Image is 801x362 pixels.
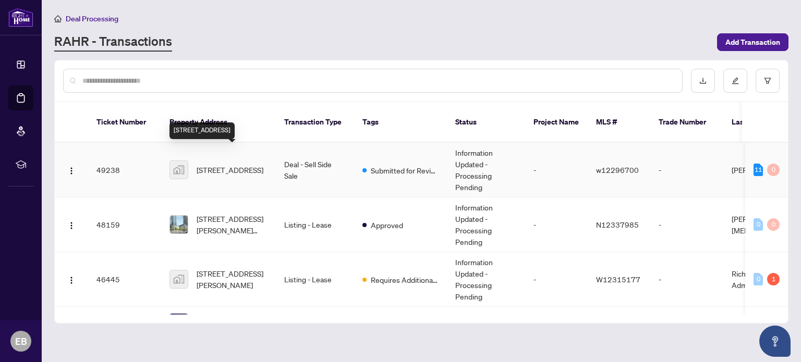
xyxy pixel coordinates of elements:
[691,69,715,93] button: download
[170,314,188,331] img: thumbnail-img
[525,143,588,197] td: -
[650,143,723,197] td: -
[67,167,76,175] img: Logo
[170,270,188,288] img: thumbnail-img
[525,252,588,307] td: -
[170,161,188,179] img: thumbnail-img
[596,274,640,284] span: W12315177
[88,307,161,339] td: 45772
[596,220,639,229] span: N12337985
[447,197,525,252] td: Information Updated - Processing Pending
[67,276,76,284] img: Logo
[276,102,354,143] th: Transaction Type
[169,122,235,139] div: [STREET_ADDRESS]
[197,164,263,176] span: [STREET_ADDRESS]
[650,252,723,307] td: -
[447,143,525,197] td: Information Updated - Processing Pending
[15,334,27,348] span: EB
[88,143,161,197] td: 49238
[67,221,76,230] img: Logo
[161,102,276,143] th: Property Address
[650,197,723,252] td: -
[767,218,780,231] div: 0
[447,307,525,339] td: Deal Closed
[767,273,780,285] div: 1
[650,307,723,339] td: 2511874
[197,213,268,236] span: [STREET_ADDRESS][PERSON_NAME][PERSON_NAME]
[525,197,588,252] td: -
[63,314,80,331] button: Logo
[354,102,447,143] th: Tags
[699,77,707,84] span: download
[8,8,33,27] img: logo
[170,216,188,233] img: thumbnail-img
[276,197,354,252] td: Listing - Lease
[371,165,439,176] span: Submitted for Review
[732,77,739,84] span: edit
[63,271,80,288] button: Logo
[66,14,118,23] span: Deal Processing
[88,252,161,307] td: 46445
[588,102,650,143] th: MLS #
[723,69,747,93] button: edit
[88,102,161,143] th: Ticket Number
[767,164,780,176] div: 0
[63,161,80,178] button: Logo
[371,219,403,231] span: Approved
[447,252,525,307] td: Information Updated - Processing Pending
[525,307,588,339] td: -
[756,69,780,93] button: filter
[54,33,172,52] a: RAHR - Transactions
[276,307,354,339] td: Deal - Sell Side Lease
[276,252,354,307] td: Listing - Lease
[754,218,763,231] div: 0
[725,34,780,51] span: Add Transaction
[754,164,763,176] div: 11
[764,77,771,84] span: filter
[54,15,62,22] span: home
[759,326,791,357] button: Open asap
[88,197,161,252] td: 48159
[754,273,763,285] div: 0
[197,268,268,291] span: [STREET_ADDRESS][PERSON_NAME]
[276,143,354,197] td: Deal - Sell Side Sale
[650,102,723,143] th: Trade Number
[717,33,788,51] button: Add Transaction
[63,216,80,233] button: Logo
[596,165,639,174] span: w12296700
[371,274,439,285] span: Requires Additional Docs
[525,102,588,143] th: Project Name
[447,102,525,143] th: Status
